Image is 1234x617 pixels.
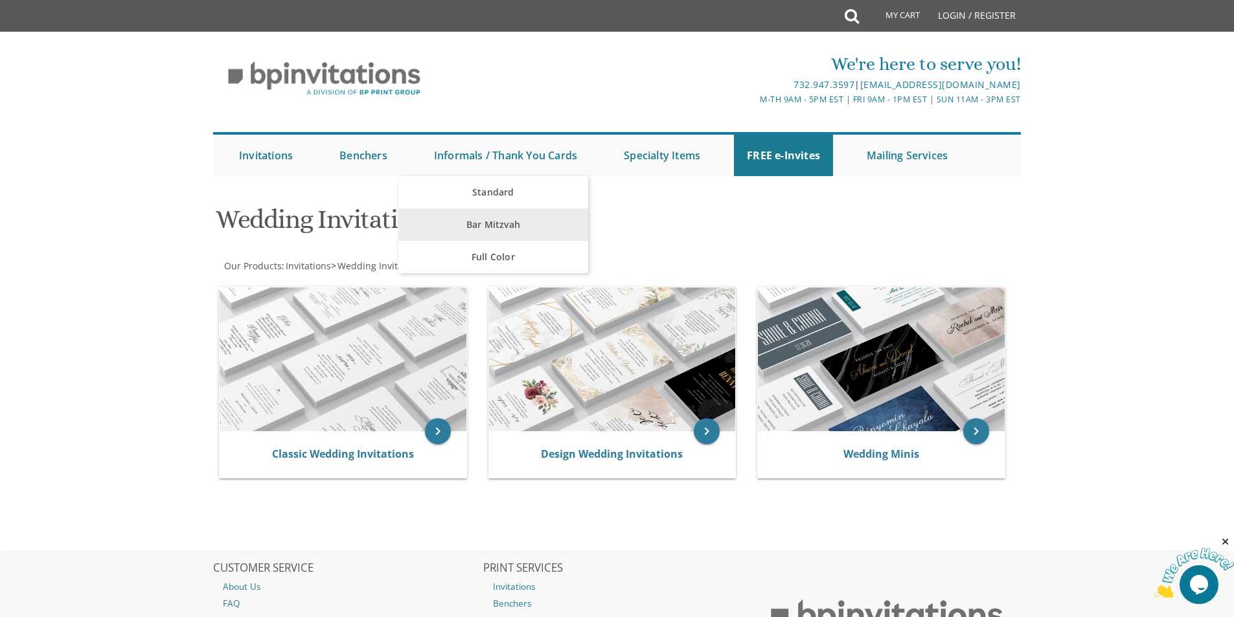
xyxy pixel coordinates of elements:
a: Full Color [398,241,588,273]
a: My Cart [858,1,929,34]
a: Standard [398,176,588,208]
span: > [331,260,424,272]
a: keyboard_arrow_right [963,418,989,444]
span: Wedding Invitations [337,260,424,272]
a: Invitations [284,260,331,272]
a: Mailing Services [854,135,961,176]
a: Specialty Items [611,135,713,176]
h1: Wedding Invitations [216,205,744,243]
a: Invitations [226,135,306,176]
iframe: chat widget [1154,536,1234,598]
a: Wedding Invitations [336,260,424,272]
div: M-Th 9am - 5pm EST | Fri 9am - 1pm EST | Sun 11am - 3pm EST [483,93,1021,106]
h2: CUSTOMER SERVICE [213,562,481,575]
a: Invitations [483,578,751,595]
h2: PRINT SERVICES [483,562,751,575]
a: Informals / Thank You Cards [421,135,590,176]
img: BP Invitation Loft [213,52,435,106]
a: Classic Wedding Invitations [272,447,414,461]
a: FREE e-Invites [734,135,833,176]
img: Wedding Minis [758,287,1005,431]
img: Classic Wedding Invitations [220,287,466,431]
a: FAQ [213,595,481,612]
a: Benchers [326,135,400,176]
div: | [483,77,1021,93]
a: Design Wedding Invitations [541,447,683,461]
a: Benchers [483,595,751,612]
span: Invitations [286,260,331,272]
a: keyboard_arrow_right [694,418,720,444]
a: About Us [213,578,481,595]
a: keyboard_arrow_right [425,418,451,444]
a: Our Products [223,260,282,272]
img: Design Wedding Invitations [489,287,736,431]
a: Wedding Minis [843,447,919,461]
div: We're here to serve you! [483,51,1021,77]
a: Bar Mitzvah [398,208,588,241]
a: 732.947.3597 [794,78,854,91]
div: : [213,260,617,273]
a: [EMAIL_ADDRESS][DOMAIN_NAME] [860,78,1021,91]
